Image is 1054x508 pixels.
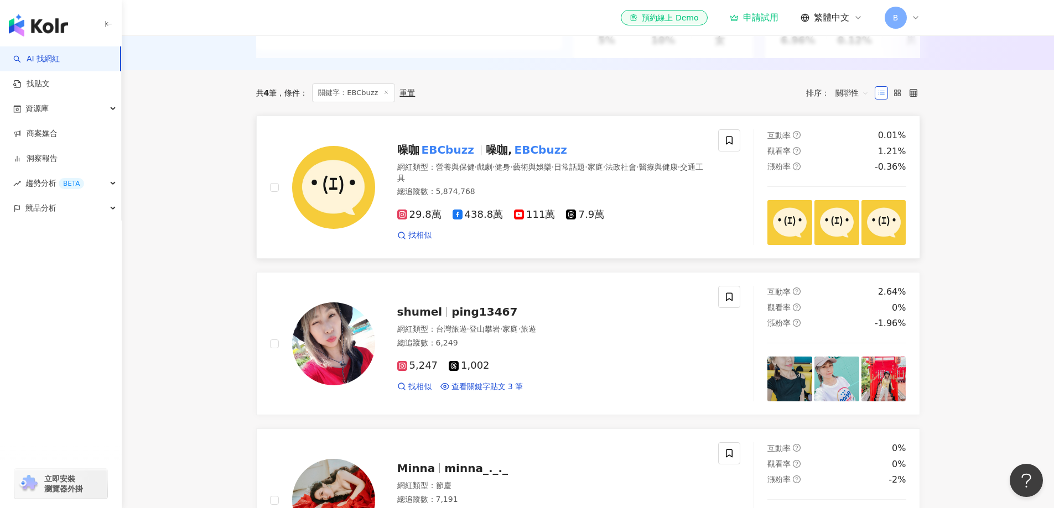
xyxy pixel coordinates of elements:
span: question-circle [793,131,801,139]
span: · [636,163,638,171]
span: 條件 ： [277,88,308,97]
span: 健身 [495,163,510,171]
span: 趨勢分析 [25,171,84,196]
span: question-circle [793,460,801,468]
div: 2.64% [878,286,906,298]
span: 觀看率 [767,146,791,155]
span: 7.9萬 [566,209,604,221]
iframe: Help Scout Beacon - Open [1010,464,1043,497]
img: KOL Avatar [292,302,375,385]
a: chrome extension立即安裝 瀏覽器外掛 [14,469,107,499]
div: 總追蹤數 ： 5,874,768 [397,186,705,197]
span: 4 [264,88,269,97]
span: · [467,324,469,333]
span: · [552,163,554,171]
a: 預約線上 Demo [621,10,707,25]
a: 洞察報告 [13,153,58,164]
div: 總追蹤數 ： 6,249 [397,338,705,349]
span: · [518,324,520,333]
div: 網紅類型 ： [397,324,705,335]
span: question-circle [793,444,801,452]
span: 節慶 [436,481,451,490]
div: 1.21% [878,145,906,158]
span: 觀看率 [767,303,791,312]
span: 交通工具 [397,163,704,182]
img: post-image [861,357,906,401]
span: B [893,12,899,24]
span: 營養與保健 [436,163,475,171]
a: 找相似 [397,230,432,241]
span: 戲劇 [477,163,492,171]
span: question-circle [793,475,801,483]
span: 111萬 [514,209,555,221]
span: 438.8萬 [453,209,503,221]
span: 關聯性 [835,84,869,102]
span: · [492,163,495,171]
div: 申請試用 [730,12,778,23]
span: · [475,163,477,171]
span: 觀看率 [767,459,791,468]
span: Minna [397,462,435,475]
div: -1.96% [875,317,906,329]
div: -2% [889,474,906,486]
a: KOL Avatarshumelping13467網紅類型：台灣旅遊·登山攀岩·家庭·旅遊總追蹤數：6,2495,2471,002找相似查看關鍵字貼文 3 筆互動率question-circle... [256,272,920,415]
div: 重置 [399,88,415,97]
span: question-circle [793,303,801,311]
span: 查看關鍵字貼文 3 筆 [451,381,523,392]
span: 互動率 [767,131,791,140]
div: 預約線上 Demo [630,12,698,23]
span: 醫療與健康 [639,163,678,171]
img: post-image [814,357,859,401]
span: 互動率 [767,287,791,296]
span: 旅遊 [521,324,536,333]
img: post-image [814,200,859,245]
span: 資源庫 [25,96,49,121]
div: 0% [892,442,906,454]
span: · [678,163,680,171]
a: 找相似 [397,381,432,392]
div: 0.01% [878,129,906,142]
img: post-image [861,200,906,245]
span: 漲粉率 [767,318,791,327]
span: 關鍵字：EBCbuzz [312,83,395,102]
span: 競品分析 [25,196,56,221]
div: 0% [892,458,906,470]
span: 藝術與娛樂 [513,163,552,171]
div: 0% [892,302,906,314]
a: 商案媒合 [13,128,58,139]
div: 總追蹤數 ： 7,191 [397,494,705,505]
div: 網紅類型 ： [397,162,705,184]
span: 登山攀岩 [469,324,500,333]
img: post-image [767,200,812,245]
img: post-image [767,357,812,401]
div: 共 筆 [256,88,277,97]
span: rise [13,180,21,187]
span: shumel [397,305,443,318]
span: 繁體中文 [814,12,849,24]
span: 29.8萬 [397,209,442,221]
div: -0.36% [875,161,906,173]
span: 日常話題 [554,163,585,171]
a: 查看關鍵字貼文 3 筆 [440,381,523,392]
span: 漲粉率 [767,162,791,171]
a: KOL Avatar噪咖EBCbuzz噪咖,EBCbuzz網紅類型：營養與保健·戲劇·健身·藝術與娛樂·日常話題·家庭·法政社會·醫療與健康·交通工具總追蹤數：5,874,76829.8萬438... [256,116,920,259]
img: logo [9,14,68,36]
mark: EBCbuzz [512,141,569,159]
a: searchAI 找網紅 [13,54,60,65]
span: minna_._._ [444,462,508,475]
a: 找貼文 [13,78,50,90]
span: 噪咖, [486,143,512,156]
span: 噪咖 [397,143,419,156]
div: BETA [59,178,84,189]
div: 排序： [806,84,875,102]
mark: EBCbuzz [419,141,476,159]
span: 法政社會 [605,163,636,171]
span: · [510,163,512,171]
div: 網紅類型 ： [397,480,705,491]
span: question-circle [793,163,801,170]
span: 家庭 [502,324,518,333]
span: ping13467 [451,305,517,318]
img: KOL Avatar [292,146,375,229]
span: 台灣旅遊 [436,324,467,333]
span: 找相似 [408,381,432,392]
